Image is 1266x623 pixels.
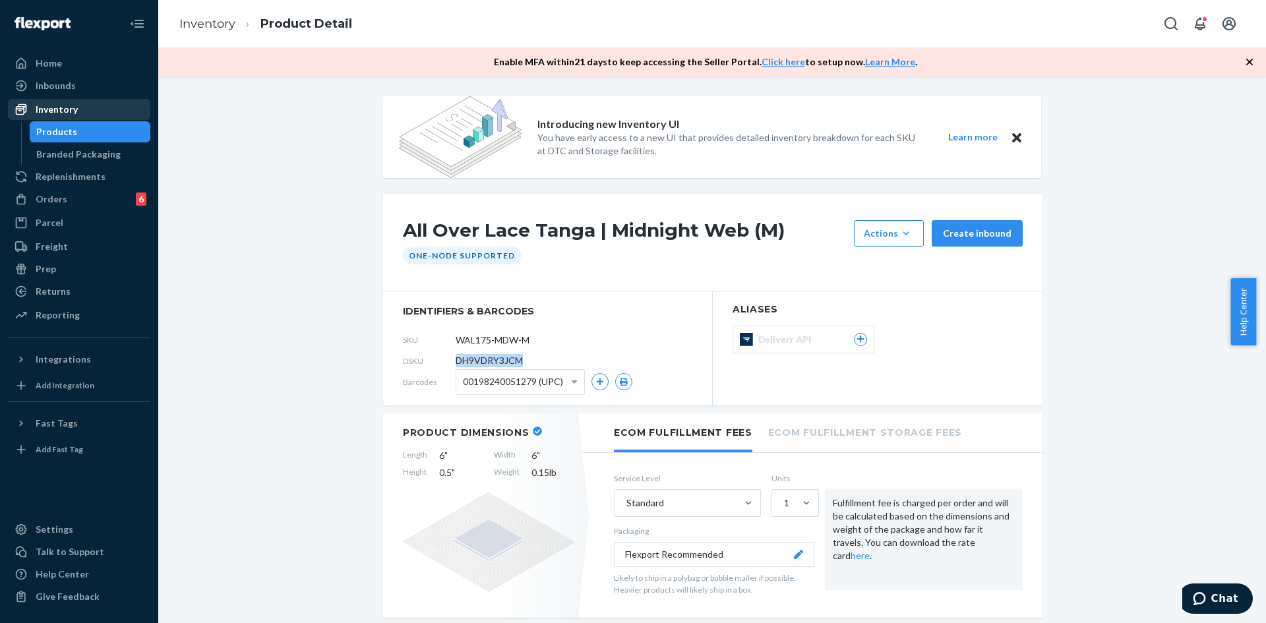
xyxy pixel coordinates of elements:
[36,240,68,253] div: Freight
[8,258,150,280] a: Prep
[8,586,150,607] button: Give Feedback
[36,523,73,536] div: Settings
[403,449,427,462] span: Length
[463,371,563,393] span: 00198240051279 (UPC)
[36,125,77,138] div: Products
[15,17,71,30] img: Flexport logo
[403,247,521,264] div: One-Node Supported
[36,590,100,603] div: Give Feedback
[531,466,574,479] span: 0.15 lb
[36,417,78,430] div: Fast Tags
[625,496,626,510] input: Standard
[537,131,924,158] p: You have early access to a new UI that provides detailed inventory breakdown for each SKU at DTC ...
[8,236,150,257] a: Freight
[8,281,150,302] a: Returns
[36,216,63,229] div: Parcel
[36,79,76,92] div: Inbounds
[762,56,805,67] a: Click here
[403,355,456,367] span: DSKU
[8,305,150,326] a: Reporting
[851,550,870,561] a: here
[124,11,150,37] button: Close Navigation
[403,376,456,388] span: Barcodes
[940,129,1006,146] button: Learn more
[1008,129,1025,146] button: Close
[8,564,150,585] a: Help Center
[494,466,520,479] span: Weight
[260,16,352,31] a: Product Detail
[537,450,540,461] span: "
[8,541,150,562] button: Talk to Support
[452,467,455,478] span: "
[8,349,150,370] button: Integrations
[8,166,150,187] a: Replenishments
[36,380,94,391] div: Add Integration
[36,309,80,322] div: Reporting
[864,227,914,240] div: Actions
[36,353,91,366] div: Integrations
[494,449,520,462] span: Width
[136,193,146,206] div: 6
[784,496,789,510] div: 1
[36,193,67,206] div: Orders
[771,473,814,484] label: Units
[733,305,1023,314] h2: Aliases
[36,262,56,276] div: Prep
[865,56,915,67] a: Learn More
[403,305,692,318] span: identifiers & barcodes
[403,427,529,438] h2: Product Dimensions
[1230,278,1256,345] button: Help Center
[614,473,761,484] label: Service Level
[531,449,574,462] span: 6
[403,220,847,247] h1: All Over Lace Tanga | Midnight Web (M)
[179,16,235,31] a: Inventory
[403,334,456,345] span: SKU
[30,144,151,165] a: Branded Packaging
[403,466,427,479] span: Height
[825,489,1023,590] div: Fulfillment fee is charged per order and will be calculated based on the dimensions and weight of...
[768,413,962,450] li: Ecom Fulfillment Storage Fees
[8,375,150,396] a: Add Integration
[783,496,784,510] input: 1
[614,542,814,567] button: Flexport Recommended
[8,189,150,210] a: Orders6
[1187,11,1213,37] button: Open notifications
[854,220,924,247] button: Actions
[614,413,752,452] li: Ecom Fulfillment Fees
[439,449,482,462] span: 6
[36,57,62,70] div: Home
[439,466,482,479] span: 0.5
[932,220,1023,247] button: Create inbound
[456,354,523,367] span: DH9VDRY3JCM
[36,444,83,455] div: Add Fast Tag
[8,519,150,540] a: Settings
[36,103,78,116] div: Inventory
[1158,11,1184,37] button: Open Search Box
[36,285,71,298] div: Returns
[537,117,679,132] p: Introducing new Inventory UI
[8,212,150,233] a: Parcel
[494,55,917,69] p: Enable MFA within 21 days to keep accessing the Seller Portal. to setup now. .
[1182,583,1253,616] iframe: Opens a widget where you can chat to one of our agents
[30,121,151,142] a: Products
[8,53,150,74] a: Home
[36,170,105,183] div: Replenishments
[399,96,522,178] img: new-reports-banner-icon.82668bd98b6a51aee86340f2a7b77ae3.png
[8,439,150,460] a: Add Fast Tag
[169,5,363,44] ol: breadcrumbs
[8,413,150,434] button: Fast Tags
[36,148,121,161] div: Branded Packaging
[1216,11,1242,37] button: Open account menu
[733,326,874,353] button: Deliverr API
[36,568,89,581] div: Help Center
[614,525,814,537] p: Packaging
[36,545,104,558] div: Talk to Support
[8,99,150,120] a: Inventory
[626,496,664,510] div: Standard
[758,333,816,346] span: Deliverr API
[444,450,448,461] span: "
[614,572,814,595] p: Likely to ship in a polybag or bubble mailer if possible. Heavier products will likely ship in a ...
[8,75,150,96] a: Inbounds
